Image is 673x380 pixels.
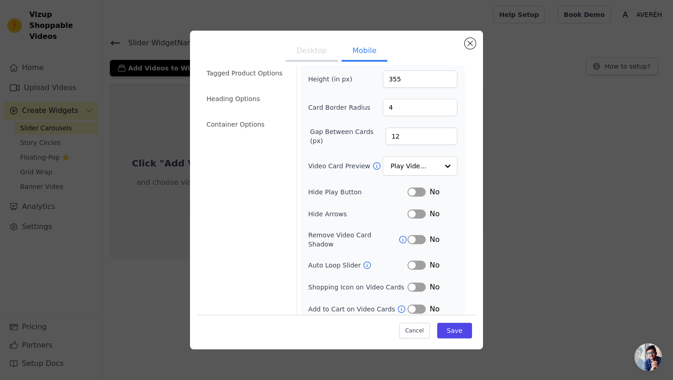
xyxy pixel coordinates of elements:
[308,187,407,197] label: Hide Play Button
[286,42,338,62] button: Desktop
[308,209,407,219] label: Hide Arrows
[429,187,440,198] span: No
[635,343,662,371] div: Open chat
[342,42,387,62] button: Mobile
[201,90,291,108] li: Heading Options
[308,103,370,112] label: Card Border Radius
[429,209,440,219] span: No
[429,260,440,271] span: No
[308,161,372,171] label: Video Card Preview
[308,305,397,314] label: Add to Cart on Video Cards
[437,323,472,338] button: Save
[308,230,398,249] label: Remove Video Card Shadow
[308,75,358,84] label: Height (in px)
[399,323,430,338] button: Cancel
[310,127,385,145] label: Gap Between Cards (px)
[429,304,440,315] span: No
[308,261,363,270] label: Auto Loop Slider
[429,234,440,245] span: No
[308,283,404,292] label: Shopping Icon on Video Cards
[201,64,291,82] li: Tagged Product Options
[465,38,476,49] button: Close modal
[201,115,291,134] li: Container Options
[429,282,440,293] span: No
